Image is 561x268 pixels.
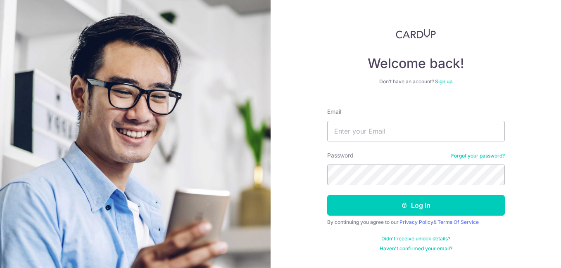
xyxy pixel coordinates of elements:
a: Privacy Policy [399,219,433,225]
label: Email [327,108,341,116]
button: Log in [327,195,505,216]
a: Terms Of Service [437,219,479,225]
div: Don’t have an account? [327,78,505,85]
a: Sign up [435,78,452,85]
h4: Welcome back! [327,55,505,72]
a: Didn't receive unlock details? [381,235,450,242]
img: CardUp Logo [396,29,436,39]
div: By continuing you agree to our & [327,219,505,226]
a: Forgot your password? [451,153,505,159]
input: Enter your Email [327,121,505,141]
label: Password [327,151,354,160]
a: Haven't confirmed your email? [380,245,452,252]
